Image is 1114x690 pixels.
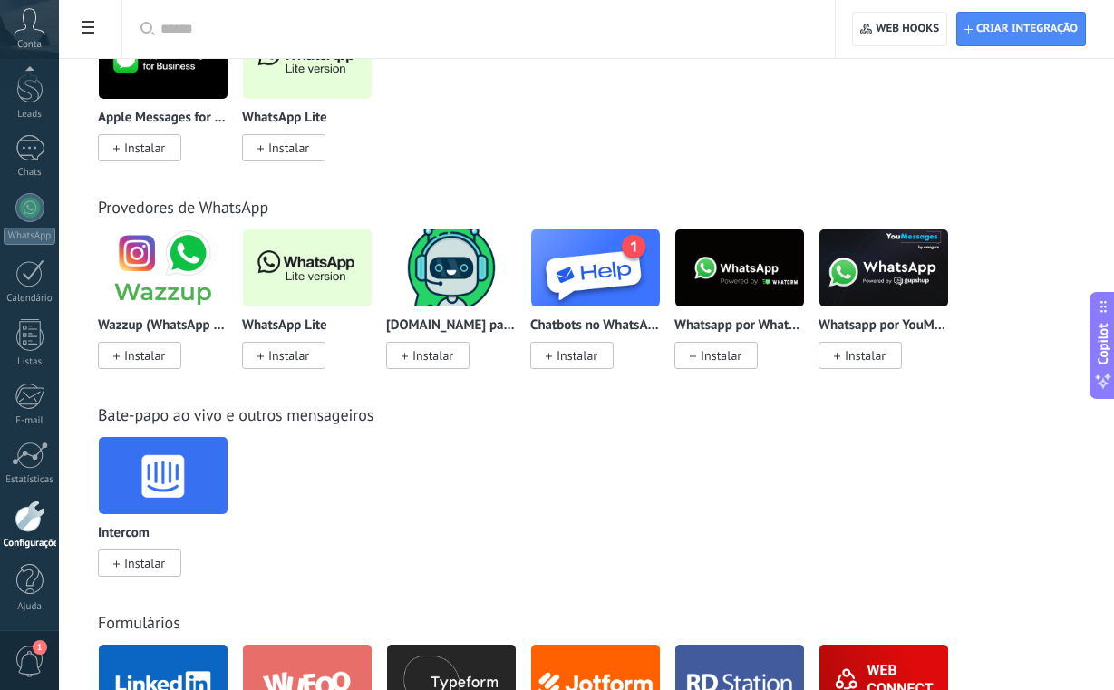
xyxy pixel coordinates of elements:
p: Apple Messages for Business [98,111,228,126]
p: Whatsapp por YouMessages [819,318,949,334]
p: Intercom [98,526,150,541]
span: Copilot [1094,323,1112,364]
img: logo_main.png [99,224,228,312]
img: logo_main.png [243,224,372,312]
div: Wazzup (WhatsApp & Instagram) [98,228,242,391]
a: Formulários [98,612,180,633]
div: Intercom [98,436,242,598]
img: logo_main.png [675,224,804,312]
p: [DOMAIN_NAME] para WhatsApp [386,318,517,334]
div: Whatsapp por YouMessages [819,228,963,391]
img: logo_main.png [387,224,516,312]
div: Calendário [4,293,56,305]
img: logo_main.png [531,224,660,312]
span: Instalar [268,347,309,364]
span: Instalar [124,555,165,571]
div: E-mail [4,415,56,427]
span: Instalar [412,347,453,364]
img: logo_main.png [99,432,228,520]
p: Wazzup (WhatsApp & Instagram) [98,318,228,334]
div: WhatsApp Lite [242,228,386,391]
div: Estatísticas [4,474,56,486]
button: Criar integração [956,12,1086,46]
img: logo_main.png [99,16,228,104]
div: WhatsApp [4,228,55,245]
img: logo_main.png [819,224,948,312]
span: Conta [17,39,42,51]
div: Apple Messages for Business [98,21,242,183]
div: Configurações [4,538,56,549]
span: Instalar [124,347,165,364]
div: Whatsapp por Whatcrm e Telphin [674,228,819,391]
p: WhatsApp Lite [242,318,327,334]
img: logo_main.png [243,16,372,104]
span: 1 [33,640,47,655]
span: Instalar [701,347,741,364]
a: Provedores de WhatsApp [98,197,268,218]
span: Instalar [268,140,309,156]
div: Leads [4,109,56,121]
span: Instalar [845,347,886,364]
p: Whatsapp por Whatcrm e Telphin [674,318,805,334]
a: Bate-papo ao vivo e outros mensageiros [98,404,373,425]
div: Ajuda [4,601,56,613]
div: ChatArchitect.com para WhatsApp [386,228,530,391]
div: Chats [4,167,56,179]
span: Criar integração [976,22,1078,36]
span: Instalar [557,347,597,364]
div: Chatbots no WhatsApp [530,228,674,391]
p: WhatsApp Lite [242,111,327,126]
span: Instalar [124,140,165,156]
div: WhatsApp Lite [242,21,386,183]
div: Listas [4,356,56,368]
span: Web hooks [876,22,939,36]
button: Web hooks [852,12,947,46]
p: Chatbots no WhatsApp [530,318,661,334]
